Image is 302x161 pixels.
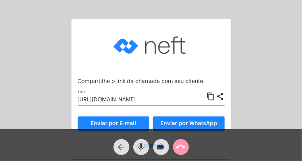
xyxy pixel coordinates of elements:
mat-icon: share [216,92,225,101]
span: Enviar por WhatsApp [160,121,217,126]
mat-icon: mic [137,142,146,152]
a: Enviar por E-mail [78,116,149,131]
mat-icon: videocam [156,142,166,152]
mat-icon: arrow_back [117,142,126,152]
img: logo-neft-novo-2.png [112,25,191,65]
mat-icon: call_end [176,142,186,152]
span: Enviar por E-mail [90,121,136,126]
mat-icon: content_copy [207,92,215,101]
p: Compartilhe o link da chamada com seu cliente: [78,79,225,85]
button: Enviar por WhatsApp [153,116,225,131]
